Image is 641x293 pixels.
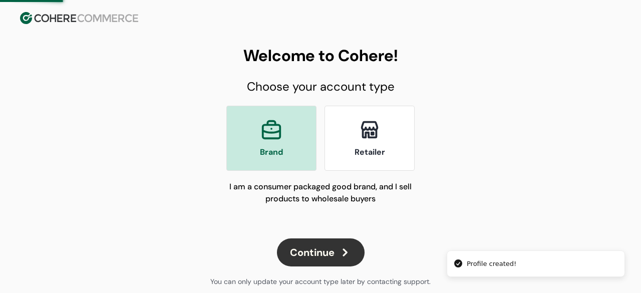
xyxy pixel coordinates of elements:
[467,259,516,269] div: Profile created!
[243,44,398,68] h4: Welcome to Cohere!
[247,78,395,96] p: Choose your account type
[210,276,431,287] p: You can only update your account type later by contacting support.
[355,146,385,158] p: Retailer
[220,181,421,222] p: I am a consumer packaged good brand, and I sell products to wholesale buyers
[260,146,283,158] p: Brand
[277,238,365,266] button: Continue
